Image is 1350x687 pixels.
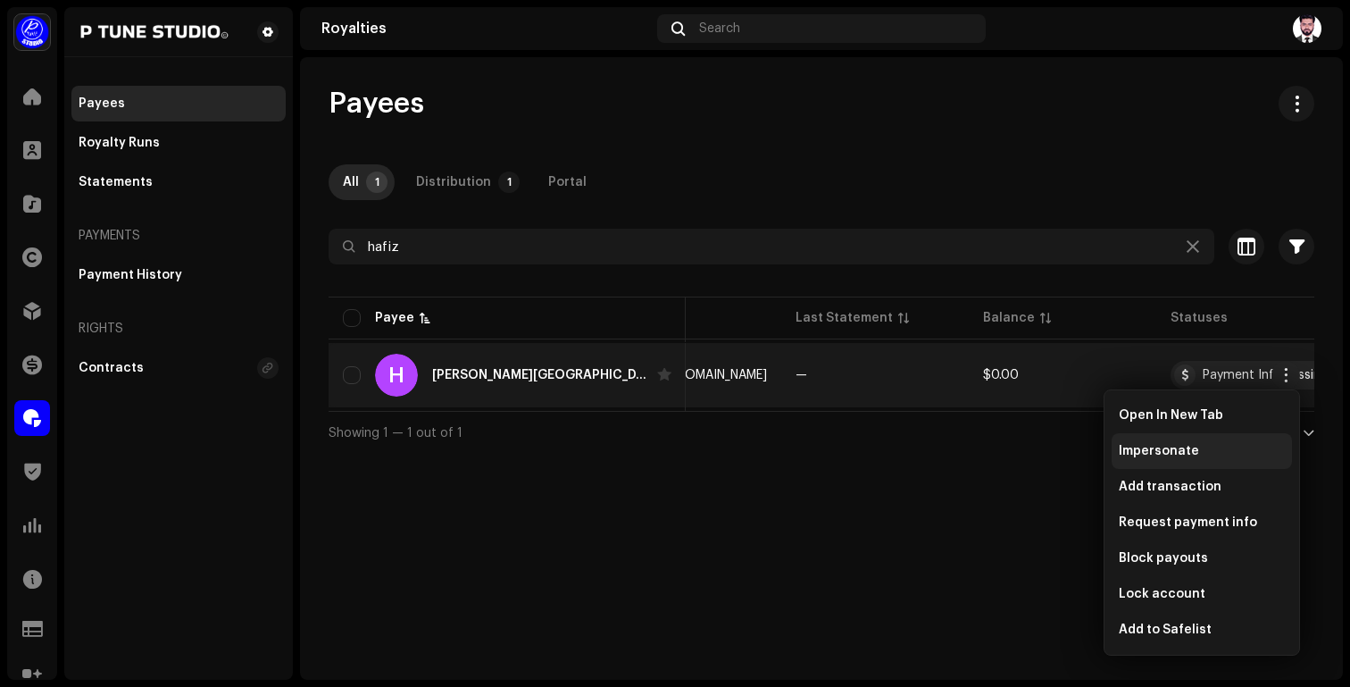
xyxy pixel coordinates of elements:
div: Royalty Runs [79,136,160,150]
p-badge: 1 [366,172,387,193]
span: Block payouts [1119,551,1208,566]
span: Lock account [1119,587,1205,601]
re-m-nav-item: Contracts [71,350,286,386]
img: a1dd4b00-069a-4dd5-89ed-38fbdf7e908f [14,14,50,50]
span: Add to Safelist [1119,623,1212,637]
div: Payees [79,96,125,111]
input: Search [329,229,1214,264]
div: All [343,164,359,200]
div: Contracts [79,361,144,375]
re-a-nav-header: Payments [71,214,286,257]
re-m-nav-item: Statements [71,164,286,200]
span: Payees [329,86,424,121]
span: $0.00 [983,369,1019,381]
span: Add transaction [1119,480,1221,494]
span: Open In New Tab [1119,408,1223,423]
div: Portal [548,164,587,200]
div: Statements [79,175,153,189]
re-m-nav-item: Payment History [71,257,286,293]
p-badge: 1 [498,172,520,193]
div: Hafiz Khan Music Station [432,369,650,381]
div: Distribution [416,164,491,200]
re-a-nav-header: Rights [71,307,286,350]
re-m-nav-item: Payees [71,86,286,121]
re-m-nav-item: Royalty Runs [71,125,286,161]
div: Royalties [321,21,650,36]
div: Payment History [79,268,182,282]
span: Request payment info [1119,515,1257,530]
div: Last Statement [796,309,893,327]
div: H [375,354,418,397]
div: Payment Info Missing [1203,369,1329,381]
img: bdd245f4-092b-4985-9710-8ecba79bc074 [1293,14,1321,43]
span: Search [699,21,740,36]
div: Payee [375,309,414,327]
span: Showing 1 — 1 out of 1 [329,427,462,440]
img: 014156fc-5ea7-42a8-85d9-84b6ed52d0f4 [79,21,229,43]
div: Balance [983,309,1035,327]
span: — [796,369,807,381]
span: Impersonate [1119,444,1199,458]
